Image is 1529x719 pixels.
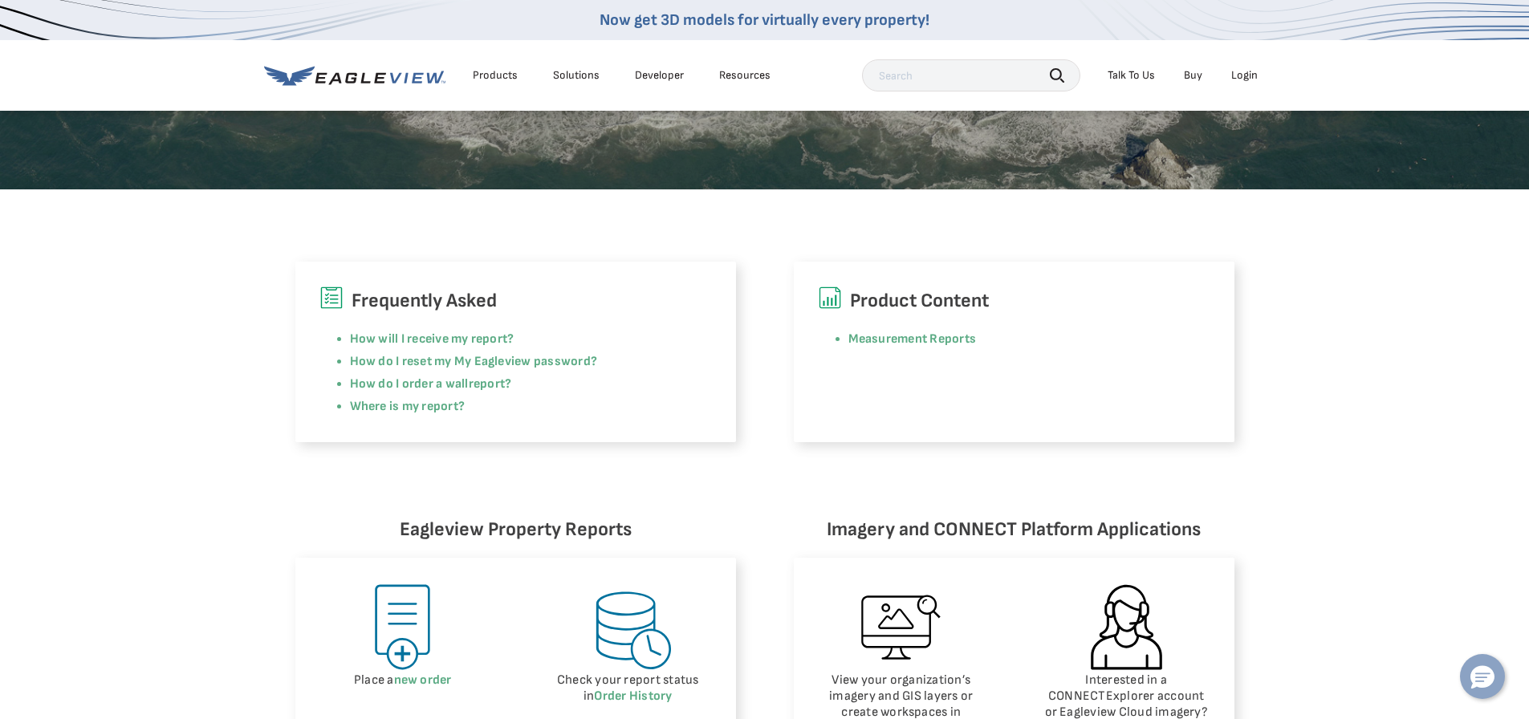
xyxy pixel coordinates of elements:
h6: Frequently Asked [319,286,712,316]
h6: Imagery and CONNECT Platform Applications [794,514,1234,545]
a: Buy [1184,68,1202,83]
div: Resources [719,68,771,83]
input: Search [862,59,1080,91]
a: report [469,376,505,392]
a: Measurement Reports [848,331,977,347]
a: ? [505,376,511,392]
a: new order [394,672,452,688]
a: How will I receive my report? [350,331,514,347]
h6: Eagleview Property Reports [295,514,736,545]
a: Where is my report? [350,399,466,414]
div: Login [1231,68,1258,83]
a: Order History [594,689,672,704]
a: How do I reset my My Eagleview password? [350,354,598,369]
div: Products [473,68,518,83]
button: Hello, have a question? Let’s chat. [1460,654,1505,699]
a: Developer [635,68,684,83]
p: Place a [319,672,487,689]
div: Talk To Us [1108,68,1155,83]
a: Now get 3D models for virtually every property! [600,10,929,30]
a: How do I order a wall [350,376,469,392]
p: Check your report status in [544,672,712,705]
div: Solutions [553,68,600,83]
h6: Product Content [818,286,1210,316]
